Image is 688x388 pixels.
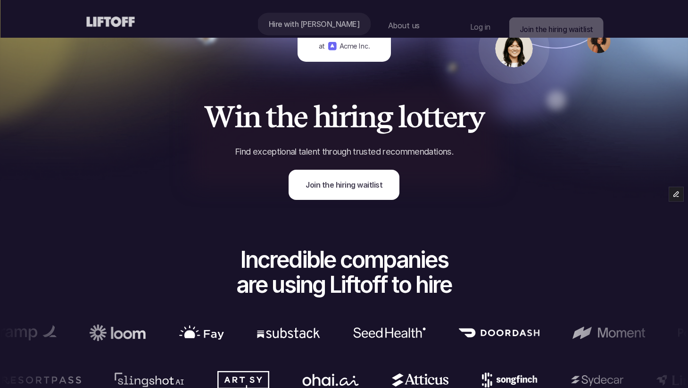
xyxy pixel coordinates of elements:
p: at [318,41,325,51]
a: Join the hiring waitlist [509,17,603,41]
span: i [330,100,339,133]
a: Nav Link [459,16,502,38]
span: r [339,100,350,133]
span: t [422,100,432,133]
span: e [443,100,457,133]
span: W [204,100,234,133]
span: i [350,100,358,133]
span: r [456,100,468,133]
p: Log in [470,21,490,33]
span: e [293,100,307,133]
a: Nav Link [257,13,371,35]
span: o [406,100,422,133]
span: n [358,100,376,133]
p: Acme Inc. [339,41,370,51]
span: n [243,100,260,133]
a: Join the hiring waitlist [289,170,399,200]
h2: Incredible companies are using Liftoff to hire [191,248,497,297]
span: g [376,100,393,133]
span: t [432,100,443,133]
span: h [313,100,331,133]
span: i [234,100,243,133]
button: Edit Framer Content [669,187,683,201]
span: y [468,100,484,133]
p: Hire with [PERSON_NAME] [268,18,359,30]
p: About us [388,20,419,31]
span: t [265,100,276,133]
p: Find exceptional talent through trusted recommendations. [191,146,497,158]
a: Nav Link [376,14,431,37]
p: Join the hiring waitlist [306,179,382,190]
span: h [276,100,293,133]
span: l [398,100,406,133]
p: Join the hiring waitlist [519,24,593,35]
